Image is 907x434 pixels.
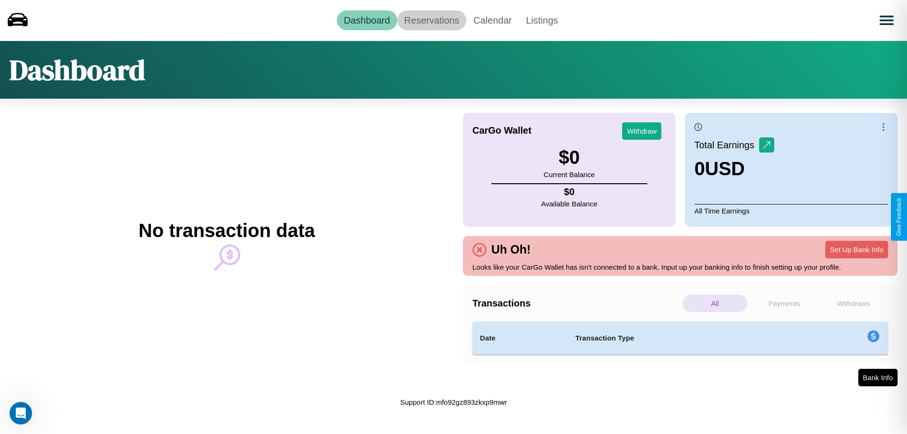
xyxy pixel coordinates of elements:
a: Dashboard [337,10,397,30]
button: Open menu [873,7,900,34]
button: Bank Info [858,369,898,386]
p: Payments [752,295,817,312]
h4: CarGo Wallet [472,125,531,136]
h4: Uh Oh! [487,243,535,256]
p: Current Balance [544,168,595,181]
h1: Dashboard [9,51,145,89]
div: Give Feedback [896,198,902,236]
a: Calendar [466,10,519,30]
p: Withdraws [821,295,886,312]
h3: 0 USD [694,158,774,179]
h4: $ 0 [541,187,598,197]
h4: Date [480,332,560,344]
h4: Transactions [472,298,680,309]
table: simple table [472,322,888,355]
p: All Time Earnings [694,204,888,217]
p: Support ID: mfo92gz893zkxp9mwr [400,396,507,408]
h2: No transaction data [138,220,315,241]
p: Looks like your CarGo Wallet has isn't connected to a bank. Input up your banking info to finish ... [472,261,888,273]
iframe: Intercom live chat [9,402,32,425]
a: Listings [519,10,565,30]
p: Available Balance [541,197,598,210]
h4: Transaction Type [575,332,790,344]
a: Reservations [397,10,467,30]
h3: $ 0 [544,147,595,168]
button: Set Up Bank Info [825,241,888,258]
p: All [683,295,747,312]
button: Withdraw [622,122,661,140]
p: Total Earnings [694,136,759,153]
